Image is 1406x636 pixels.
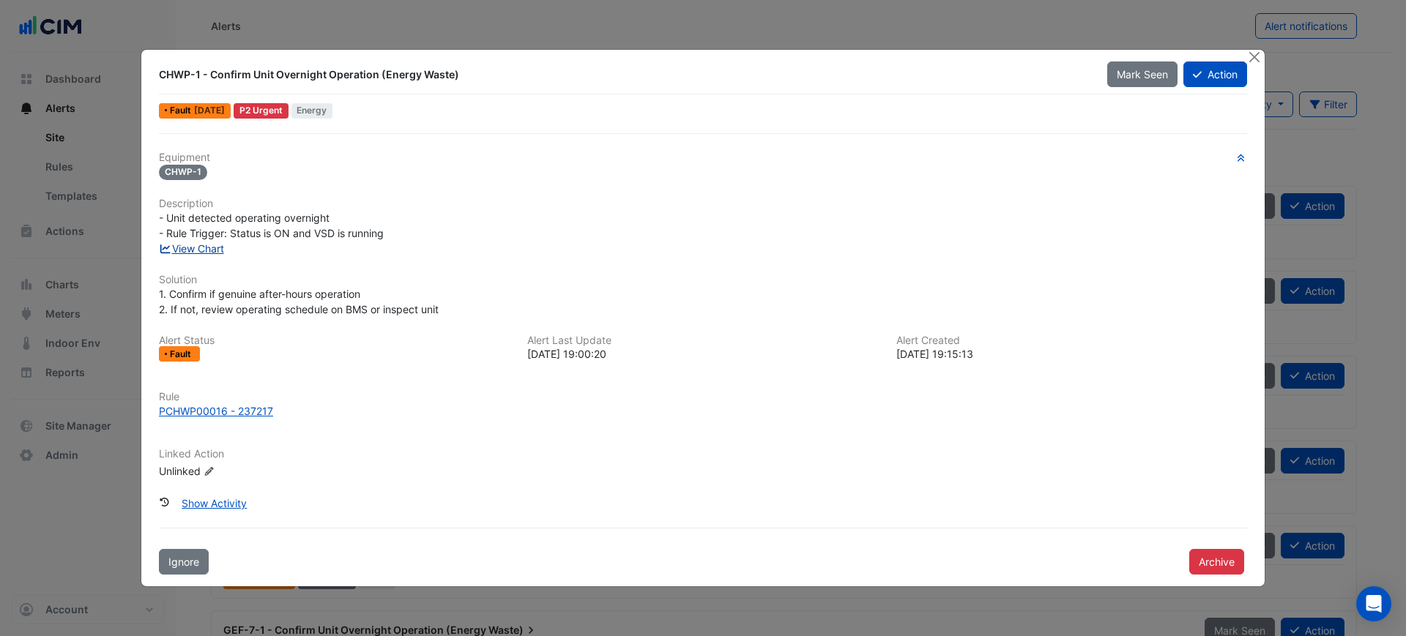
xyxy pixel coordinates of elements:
[527,346,878,362] div: [DATE] 19:00:20
[204,466,215,477] fa-icon: Edit Linked Action
[159,549,209,575] button: Ignore
[1183,61,1247,87] button: Action
[159,198,1247,210] h6: Description
[291,103,333,119] span: Energy
[194,105,225,116] span: Thu 04-Sep-2025 19:00 AEST
[896,346,1247,362] div: [DATE] 19:15:13
[159,165,207,180] span: CHWP-1
[168,555,199,568] span: Ignore
[159,403,273,419] div: PCHWP00016 - 237217
[159,151,1247,164] h6: Equipment
[1107,61,1178,87] button: Mark Seen
[1246,50,1262,65] button: Close
[159,463,335,479] div: Unlinked
[159,288,439,315] span: 1. Confirm if genuine after-hours operation 2. If not, review operating schedule on BMS or inspec...
[1356,586,1391,621] div: Open Intercom Messenger
[159,212,384,239] span: - Unit detected operating overnight - Rule Trigger: Status is ON and VSD is running
[159,403,1247,419] a: PCHWP00016 - 237217
[172,490,256,516] button: Show Activity
[234,103,289,119] div: P2 Urgent
[159,274,1247,286] h6: Solution
[896,334,1247,347] h6: Alert Created
[159,67,1090,82] div: CHWP-1 - Confirm Unit Overnight Operation (Energy Waste)
[170,106,194,115] span: Fault
[159,334,510,347] h6: Alert Status
[159,448,1247,460] h6: Linked Action
[1189,549,1244,575] button: Archive
[527,334,878,347] h6: Alert Last Update
[170,350,194,359] span: Fault
[159,242,224,255] a: View Chart
[1117,68,1168,81] span: Mark Seen
[159,391,1247,403] h6: Rule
